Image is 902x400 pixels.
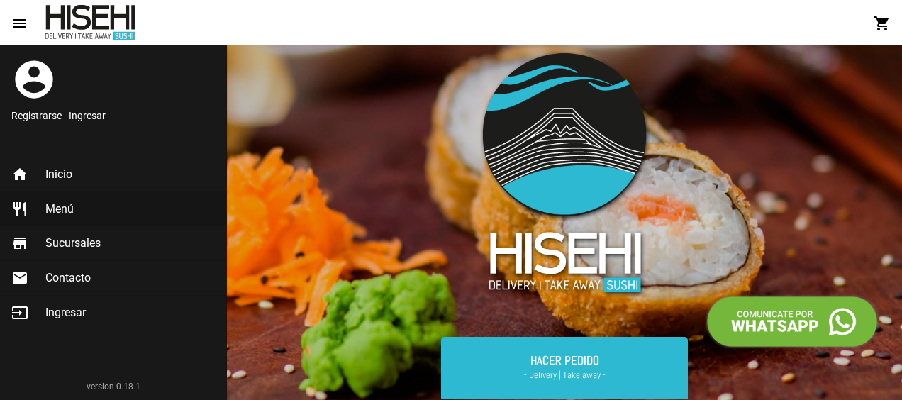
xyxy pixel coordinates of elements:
[45,167,72,182] span: Inicio
[11,201,28,218] mat-icon: restaurant
[468,38,661,309] img: logo-slider3.png
[11,15,28,32] mat-icon: menu
[11,57,57,102] mat-icon: account_circle
[11,235,28,252] mat-icon: store
[11,270,28,287] mat-icon: email
[874,15,891,32] mat-icon: shopping_cart
[11,166,28,183] mat-icon: home
[45,306,86,320] span: Ingresar
[458,368,671,382] span: - Delivery | Take away -
[11,304,28,321] mat-icon: input
[45,202,74,216] span: Menú
[441,337,688,399] a: Hacer Pedido
[11,379,215,394] div: version 0.18.1
[45,236,101,250] span: Sucursales
[45,271,91,285] span: Contacto
[703,293,881,350] img: call-whatsapp.png
[11,109,215,123] a: Registrarse - Ingresar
